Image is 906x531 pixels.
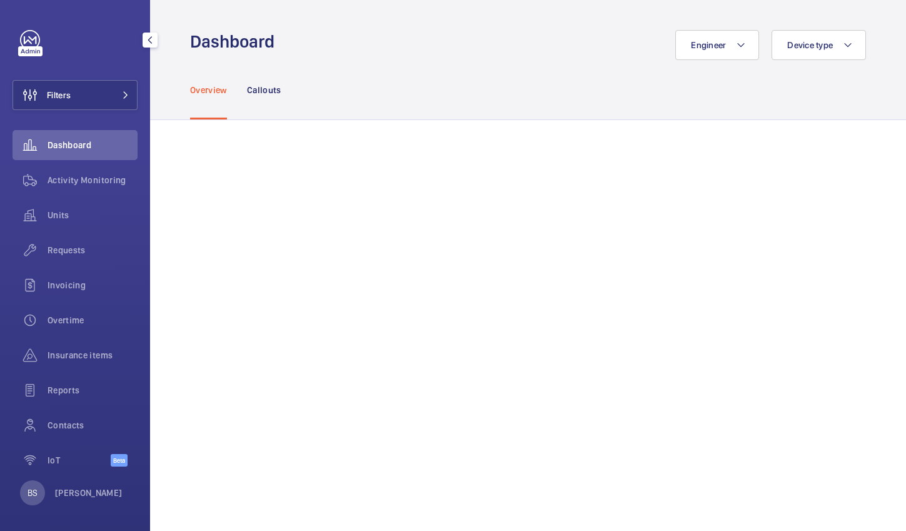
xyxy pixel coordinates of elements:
[48,209,138,221] span: Units
[48,279,138,291] span: Invoicing
[48,314,138,326] span: Overtime
[111,454,128,467] span: Beta
[675,30,759,60] button: Engineer
[28,487,38,499] p: BS
[48,244,138,256] span: Requests
[55,487,123,499] p: [PERSON_NAME]
[48,384,138,397] span: Reports
[48,139,138,151] span: Dashboard
[48,349,138,362] span: Insurance items
[47,89,71,101] span: Filters
[48,174,138,186] span: Activity Monitoring
[190,30,282,53] h1: Dashboard
[48,419,138,432] span: Contacts
[190,84,227,96] p: Overview
[787,40,833,50] span: Device type
[13,80,138,110] button: Filters
[772,30,866,60] button: Device type
[247,84,281,96] p: Callouts
[691,40,726,50] span: Engineer
[48,454,111,467] span: IoT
